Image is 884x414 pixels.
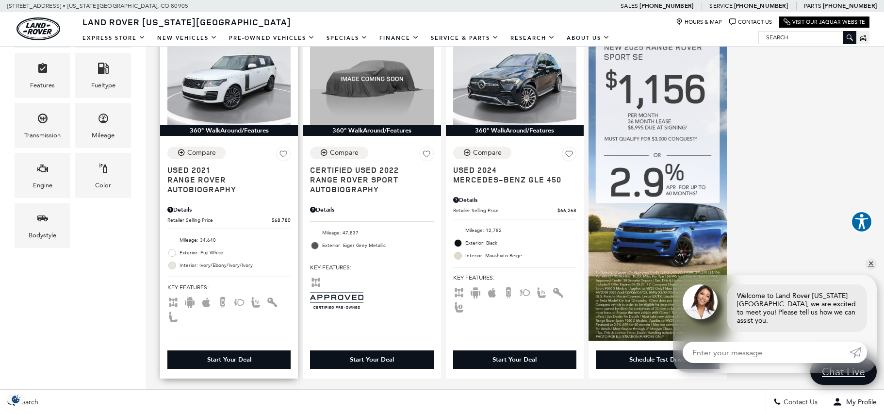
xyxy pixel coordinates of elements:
[29,230,56,241] div: Bodystyle
[167,147,226,159] button: Compare Vehicle
[37,110,49,130] span: Transmission
[784,18,865,26] a: Visit Our Jaguar Website
[310,165,426,175] span: Certified Used 2022
[419,147,434,165] button: Save Vehicle
[727,284,867,332] div: Welcome to Land Rover [US_STATE][GEOGRAPHIC_DATA], we are excited to meet you! Please tell us how...
[167,216,272,224] span: Retailer Selling Price
[167,216,291,224] a: Retailer Selling Price $68,780
[167,33,291,125] img: 2021 Land Rover Range Rover Autobiography
[453,207,576,214] a: Retailer Selling Price $66,268
[536,288,547,295] span: Heated Seats
[621,2,638,9] span: Sales
[77,30,151,47] a: EXPRESS STORE
[759,32,856,43] input: Search
[676,18,722,26] a: Hours & Map
[453,196,576,204] div: Pricing Details - Mercedes-Benz GLE 450
[160,125,298,136] div: 360° WalkAround/Features
[167,313,179,319] span: Leather Seats
[24,130,61,141] div: Transmission
[184,298,196,305] span: Android Auto
[16,17,60,40] img: Land Rover
[453,224,576,237] li: Mileage: 12,782
[167,175,283,194] span: Range Rover Autobiography
[233,298,245,305] span: Fog Lights
[5,394,27,404] section: Click to Open Cookie Consent Modal
[5,394,27,404] img: Opt-Out Icon
[95,180,111,191] div: Color
[453,303,465,310] span: Memory Seats
[683,284,718,319] img: Agent profile photo
[453,288,465,295] span: AWD
[276,147,291,165] button: Save Vehicle
[75,53,131,98] div: FueltypeFueltype
[823,2,877,10] a: [PHONE_NUMBER]
[842,398,877,406] span: My Profile
[77,16,297,28] a: Land Rover [US_STATE][GEOGRAPHIC_DATA]
[552,288,564,295] span: Keyless Entry
[187,149,216,157] div: Compare
[167,205,291,214] div: Pricing Details - Range Rover Autobiography
[15,103,70,148] div: TransmissionTransmission
[709,2,732,9] span: Service
[683,342,850,363] input: Enter your message
[850,342,867,363] a: Submit
[310,205,433,214] div: Pricing Details - Range Rover Sport Autobiography
[37,60,49,80] span: Features
[330,149,359,157] div: Compare
[272,216,291,224] span: $68,780
[639,2,693,10] a: [PHONE_NUMBER]
[470,288,481,295] span: Android Auto
[266,298,278,305] span: Keyless Entry
[446,125,584,136] div: 360° WalkAround/Features
[75,153,131,198] div: ColorColor
[310,278,322,285] span: AWD
[453,272,576,283] span: Key Features :
[223,30,321,47] a: Pre-Owned Vehicles
[629,355,686,364] div: Schedule Test Drive
[91,80,115,91] div: Fueltype
[561,30,616,47] a: About Us
[200,298,212,305] span: Apple Car-Play
[167,234,291,247] li: Mileage: 34,640
[350,355,394,364] div: Start Your Deal
[473,149,502,157] div: Compare
[453,207,557,214] span: Retailer Selling Price
[505,30,561,47] a: Research
[453,165,569,175] span: Used 2024
[180,261,291,270] span: Interior: Ivory/Ebony/Ivory/Ivory
[729,18,772,26] a: Contact Us
[321,30,374,47] a: Specials
[15,53,70,98] div: FeaturesFeatures
[781,398,818,406] span: Contact Us
[98,160,109,180] span: Color
[851,211,872,232] button: Explore your accessibility options
[310,227,433,239] li: Mileage: 47,837
[734,2,788,10] a: [PHONE_NUMBER]
[250,298,262,305] span: Heated Seats
[374,30,425,47] a: Finance
[519,288,531,295] span: Fog Lights
[557,207,576,214] span: $66,268
[310,350,433,369] div: Start Your Deal
[180,248,291,258] span: Exterior: Fuji White
[465,238,576,248] span: Exterior: Black
[7,2,188,9] a: [STREET_ADDRESS] • [US_STATE][GEOGRAPHIC_DATA], CO 80905
[167,165,283,175] span: Used 2021
[465,251,576,261] span: Interior: Macchiato Beige
[825,390,884,414] button: Open user profile menu
[151,30,223,47] a: New Vehicles
[207,355,251,364] div: Start Your Deal
[37,210,49,230] span: Bodystyle
[37,160,49,180] span: Engine
[310,147,368,159] button: Compare Vehicle
[453,33,576,125] img: 2024 Mercedes-Benz GLE GLE 450
[322,241,433,250] span: Exterior: Eiger Grey Metallic
[453,147,511,159] button: Compare Vehicle
[77,30,616,47] nav: Main Navigation
[303,125,441,136] div: 360° WalkAround/Features
[98,110,109,130] span: Mileage
[503,288,514,295] span: Backup Camera
[75,103,131,148] div: MileageMileage
[16,17,60,40] a: land-rover
[217,298,229,305] span: Backup Camera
